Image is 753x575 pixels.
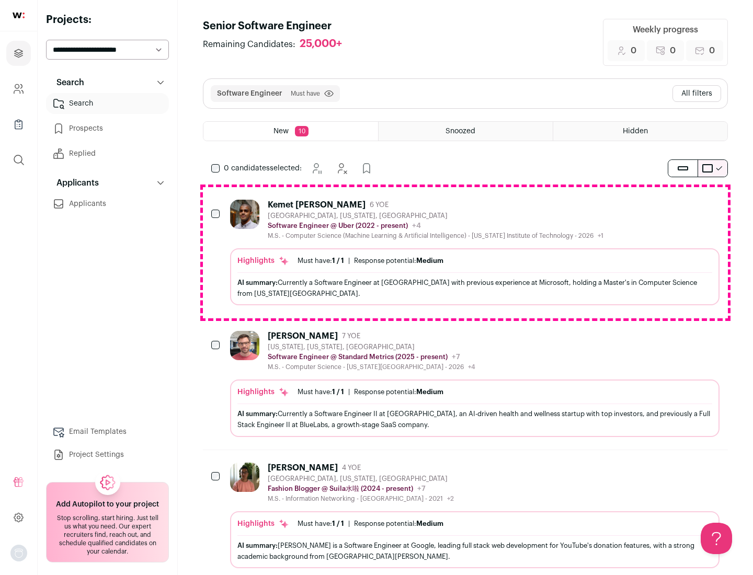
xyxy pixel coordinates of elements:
p: Applicants [50,177,99,189]
span: 0 [709,44,715,57]
button: All filters [672,85,721,102]
a: Search [46,93,169,114]
img: wellfound-shorthand-0d5821cbd27db2630d0214b213865d53afaa358527fdda9d0ea32b1df1b89c2c.svg [13,13,25,18]
span: New [273,128,289,135]
span: 1 / 1 [332,257,344,264]
h2: Projects: [46,13,169,27]
div: Stop scrolling, start hiring. Just tell us what you need. Our expert recruiters find, reach out, ... [53,514,162,556]
img: 92c6d1596c26b24a11d48d3f64f639effaf6bd365bf059bea4cfc008ddd4fb99.jpg [230,331,259,360]
div: Response potential: [354,257,443,265]
span: +7 [452,353,460,361]
a: Hidden [553,122,727,141]
button: Add to Prospects [356,158,377,179]
a: Replied [46,143,169,164]
div: M.S. - Computer Science (Machine Learning & Artificial Intelligence) - [US_STATE] Institute of Te... [268,232,603,240]
span: Medium [416,520,443,527]
a: Project Settings [46,444,169,465]
span: 6 YOE [370,201,389,209]
span: 7 YOE [342,332,360,340]
div: Currently a Software Engineer at [GEOGRAPHIC_DATA] with previous experience at Microsoft, holding... [237,277,712,299]
span: AI summary: [237,279,278,286]
img: nopic.png [10,545,27,561]
span: AI summary: [237,410,278,417]
span: 4 YOE [342,464,361,472]
div: Weekly progress [633,24,698,36]
button: Applicants [46,172,169,193]
div: M.S. - Information Networking - [GEOGRAPHIC_DATA] - 2021 [268,494,454,503]
a: Applicants [46,193,169,214]
p: Software Engineer @ Uber (2022 - present) [268,222,408,230]
span: +1 [598,233,603,239]
span: +4 [468,364,475,370]
span: Remaining Candidates: [203,38,295,51]
a: [PERSON_NAME] 4 YOE [GEOGRAPHIC_DATA], [US_STATE], [GEOGRAPHIC_DATA] Fashion Blogger @ Suila水啦 (2... [230,463,720,568]
h1: Senior Software Engineer [203,19,352,33]
div: [US_STATE], [US_STATE], [GEOGRAPHIC_DATA] [268,343,475,351]
span: Must have [291,89,320,98]
a: Snoozed [379,122,553,141]
div: [GEOGRAPHIC_DATA], [US_STATE], [GEOGRAPHIC_DATA] [268,212,603,220]
ul: | [298,520,443,528]
span: +4 [412,222,421,229]
h2: Add Autopilot to your project [56,499,159,510]
a: Email Templates [46,421,169,442]
div: Currently a Software Engineer II at [GEOGRAPHIC_DATA], an AI-driven health and wellness startup w... [237,408,712,430]
div: Response potential: [354,520,443,528]
img: ebffc8b94a612106133ad1a79c5dcc917f1f343d62299c503ebb759c428adb03.jpg [230,463,259,492]
a: [PERSON_NAME] 7 YOE [US_STATE], [US_STATE], [GEOGRAPHIC_DATA] Software Engineer @ Standard Metric... [230,331,720,436]
span: 0 candidates [224,165,270,172]
span: +7 [417,485,426,492]
div: [PERSON_NAME] [268,331,338,341]
iframe: Help Scout Beacon - Open [701,523,732,554]
p: Software Engineer @ Standard Metrics (2025 - present) [268,353,448,361]
div: [PERSON_NAME] [268,463,338,473]
div: M.S. - Computer Science - [US_STATE][GEOGRAPHIC_DATA] - 2026 [268,363,475,371]
button: Software Engineer [217,88,282,99]
button: Hide [331,158,352,179]
div: Must have: [298,257,344,265]
a: Company Lists [6,112,31,137]
span: 0 [670,44,676,57]
div: Highlights [237,256,289,266]
div: Kemet [PERSON_NAME] [268,200,366,210]
div: Highlights [237,387,289,397]
a: Company and ATS Settings [6,76,31,101]
a: Prospects [46,118,169,139]
span: 1 / 1 [332,388,344,395]
div: Must have: [298,388,344,396]
div: Response potential: [354,388,443,396]
button: Search [46,72,169,93]
button: Open dropdown [10,545,27,561]
span: Snoozed [446,128,475,135]
p: Fashion Blogger @ Suila水啦 (2024 - present) [268,485,413,493]
span: Hidden [623,128,648,135]
button: Snooze [306,158,327,179]
ul: | [298,257,443,265]
span: Medium [416,388,443,395]
span: 10 [295,126,309,136]
span: Medium [416,257,443,264]
div: Must have: [298,520,344,528]
div: [PERSON_NAME] is a Software Engineer at Google, leading full stack web development for YouTube's ... [237,540,712,562]
span: +2 [447,496,454,502]
span: 1 / 1 [332,520,344,527]
span: selected: [224,163,302,174]
span: AI summary: [237,542,278,549]
p: Search [50,76,84,89]
img: 927442a7649886f10e33b6150e11c56b26abb7af887a5a1dd4d66526963a6550.jpg [230,200,259,229]
div: [GEOGRAPHIC_DATA], [US_STATE], [GEOGRAPHIC_DATA] [268,475,454,483]
a: Add Autopilot to your project Stop scrolling, start hiring. Just tell us what you need. Our exper... [46,482,169,562]
ul: | [298,388,443,396]
div: 25,000+ [300,38,342,51]
span: 0 [631,44,636,57]
div: Highlights [237,519,289,529]
a: Projects [6,41,31,66]
a: Kemet [PERSON_NAME] 6 YOE [GEOGRAPHIC_DATA], [US_STATE], [GEOGRAPHIC_DATA] Software Engineer @ Ub... [230,200,720,305]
